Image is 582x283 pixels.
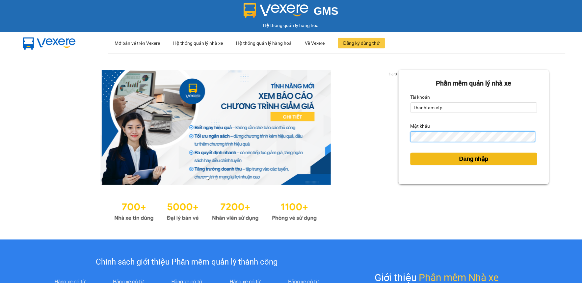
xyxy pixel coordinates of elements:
span: Đăng ký dùng thử [343,39,380,47]
input: Tài khoản [410,102,537,113]
span: GMS [314,5,338,17]
li: slide item 2 [214,177,217,180]
label: Mật khẩu [410,121,430,131]
button: next slide / item [389,70,399,185]
a: GMS [244,10,339,15]
div: Mở bán vé trên Vexere [115,33,160,54]
input: Mật khẩu [410,131,536,142]
li: slide item 1 [206,177,209,180]
img: Statistics.png [114,198,317,223]
div: Phần mềm quản lý nhà xe [410,78,537,89]
label: Tài khoản [410,92,430,102]
div: Hệ thống quản lý hàng hóa [2,22,580,29]
button: previous slide / item [33,70,42,185]
img: logo 2 [244,3,309,18]
div: Chính sách giới thiệu Phần mềm quản lý thành công [41,256,333,269]
button: Đăng ký dùng thử [338,38,385,48]
span: Đăng nhập [459,154,488,164]
img: mbUUG5Q.png [16,32,82,54]
div: Hệ thống quản lý hàng hoá [236,33,292,54]
li: slide item 3 [222,177,225,180]
p: 1 of 3 [387,70,399,78]
div: Về Vexere [305,33,325,54]
div: Hệ thống quản lý nhà xe [173,33,223,54]
button: Đăng nhập [410,153,537,165]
